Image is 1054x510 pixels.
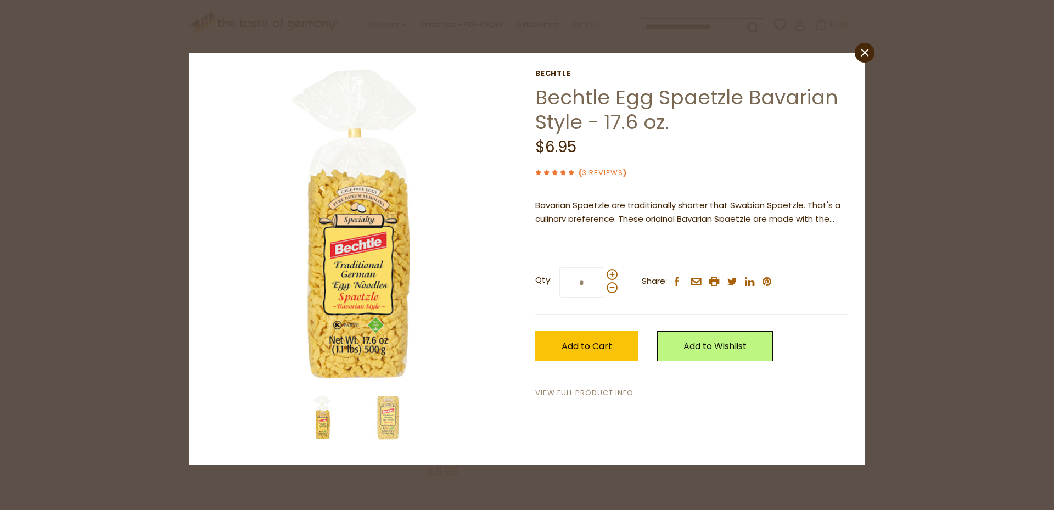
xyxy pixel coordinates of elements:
[535,69,848,78] a: Bechtle
[535,199,848,226] p: Bavarian Spaetzle are traditionally shorter that Swabian Spaetzle. That's a culinary preference. ...
[579,167,626,178] span: ( )
[657,331,773,361] a: Add to Wishlist
[366,396,410,440] img: Bechtle Egg Spaetzle Bavarian Style - 17.6 oz.
[642,274,667,288] span: Share:
[535,83,838,136] a: Bechtle Egg Spaetzle Bavarian Style - 17.6 oz.
[582,167,623,179] a: 3 Reviews
[535,136,576,158] span: $6.95
[535,273,552,287] strong: Qty:
[559,267,604,298] input: Qty:
[301,396,345,440] img: Bechtle Egg Spaetzle Bavarian Style - 17.6 oz.
[562,340,612,352] span: Add to Cart
[206,69,519,383] img: Bechtle Egg Spaetzle Bavarian Style - 17.6 oz.
[535,331,638,361] button: Add to Cart
[535,388,633,399] a: View Full Product Info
